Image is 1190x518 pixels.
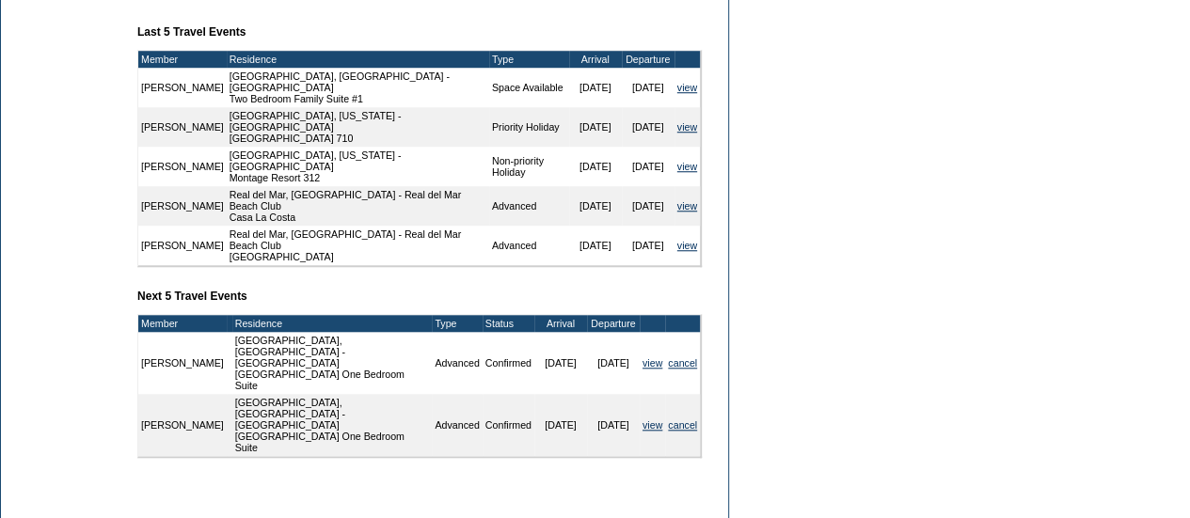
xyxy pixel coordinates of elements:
[432,394,482,456] td: Advanced
[643,357,662,369] a: view
[569,147,622,186] td: [DATE]
[569,226,622,265] td: [DATE]
[643,419,662,431] a: view
[227,107,489,147] td: [GEOGRAPHIC_DATA], [US_STATE] - [GEOGRAPHIC_DATA] [GEOGRAPHIC_DATA] 710
[137,290,247,303] b: Next 5 Travel Events
[569,107,622,147] td: [DATE]
[534,332,587,394] td: [DATE]
[138,226,227,265] td: [PERSON_NAME]
[432,332,482,394] td: Advanced
[138,147,227,186] td: [PERSON_NAME]
[138,332,227,394] td: [PERSON_NAME]
[587,394,640,456] td: [DATE]
[677,121,697,133] a: view
[489,51,569,68] td: Type
[677,82,697,93] a: view
[232,394,433,456] td: [GEOGRAPHIC_DATA], [GEOGRAPHIC_DATA] - [GEOGRAPHIC_DATA] [GEOGRAPHIC_DATA] One Bedroom Suite
[489,147,569,186] td: Non-priority Holiday
[138,51,227,68] td: Member
[622,107,674,147] td: [DATE]
[489,186,569,226] td: Advanced
[489,226,569,265] td: Advanced
[227,226,489,265] td: Real del Mar, [GEOGRAPHIC_DATA] - Real del Mar Beach Club [GEOGRAPHIC_DATA]
[227,186,489,226] td: Real del Mar, [GEOGRAPHIC_DATA] - Real del Mar Beach Club Casa La Costa
[483,315,534,332] td: Status
[677,240,697,251] a: view
[432,315,482,332] td: Type
[569,186,622,226] td: [DATE]
[622,226,674,265] td: [DATE]
[587,332,640,394] td: [DATE]
[534,315,587,332] td: Arrival
[569,51,622,68] td: Arrival
[232,332,433,394] td: [GEOGRAPHIC_DATA], [GEOGRAPHIC_DATA] - [GEOGRAPHIC_DATA] [GEOGRAPHIC_DATA] One Bedroom Suite
[138,107,227,147] td: [PERSON_NAME]
[138,315,227,332] td: Member
[138,186,227,226] td: [PERSON_NAME]
[483,394,534,456] td: Confirmed
[569,68,622,107] td: [DATE]
[668,357,697,369] a: cancel
[677,161,697,172] a: view
[677,200,697,212] a: view
[622,51,674,68] td: Departure
[489,107,569,147] td: Priority Holiday
[622,186,674,226] td: [DATE]
[137,25,246,39] b: Last 5 Travel Events
[587,315,640,332] td: Departure
[227,51,489,68] td: Residence
[622,147,674,186] td: [DATE]
[668,419,697,431] a: cancel
[622,68,674,107] td: [DATE]
[138,394,227,456] td: [PERSON_NAME]
[232,315,433,332] td: Residence
[483,332,534,394] td: Confirmed
[534,394,587,456] td: [DATE]
[227,68,489,107] td: [GEOGRAPHIC_DATA], [GEOGRAPHIC_DATA] - [GEOGRAPHIC_DATA] Two Bedroom Family Suite #1
[227,147,489,186] td: [GEOGRAPHIC_DATA], [US_STATE] - [GEOGRAPHIC_DATA] Montage Resort 312
[138,68,227,107] td: [PERSON_NAME]
[489,68,569,107] td: Space Available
